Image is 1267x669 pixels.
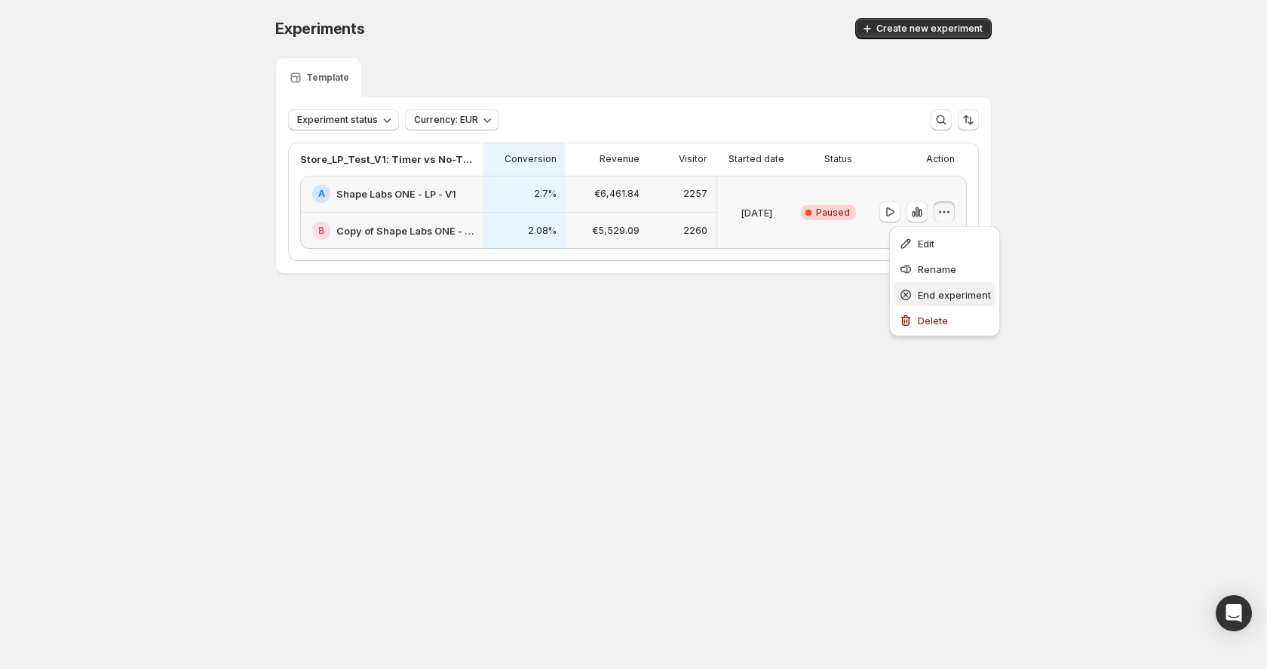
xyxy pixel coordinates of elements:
p: 2.08% [528,225,557,237]
span: Paused [816,207,850,219]
h2: A [318,188,325,200]
button: Currency: EUR [405,109,499,130]
button: Sort the results [958,109,979,130]
p: Store_LP_Test_V1: Timer vs No-Timer [300,152,474,167]
span: Rename [918,263,956,275]
button: Rename [894,256,995,281]
p: €6,461.84 [594,188,640,200]
p: Conversion [505,153,557,165]
h2: B [318,225,324,237]
p: Started date [729,153,784,165]
span: Currency: EUR [414,114,478,126]
p: Action [926,153,955,165]
p: Visitor [679,153,707,165]
button: Delete [894,308,995,332]
span: End experiment [918,289,991,301]
span: Create new experiment [876,23,983,35]
p: Status [824,153,852,165]
p: 2.7% [534,188,557,200]
p: Template [306,72,349,84]
button: Edit [894,231,995,255]
span: Experiment status [297,114,378,126]
h2: Copy of Shape Labs ONE - LP - V1 [336,223,474,238]
span: Experiments [275,20,365,38]
p: €5,529.09 [592,225,640,237]
p: 2257 [683,188,707,200]
p: 2260 [683,225,707,237]
div: Open Intercom Messenger [1216,595,1252,631]
button: Create new experiment [855,18,992,39]
span: Delete [918,315,948,327]
button: Experiment status [288,109,399,130]
p: Revenue [600,153,640,165]
h2: Shape Labs ONE - LP - V1 [336,186,456,201]
span: Edit [918,238,934,250]
button: End experiment [894,282,995,306]
p: [DATE] [741,205,772,220]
